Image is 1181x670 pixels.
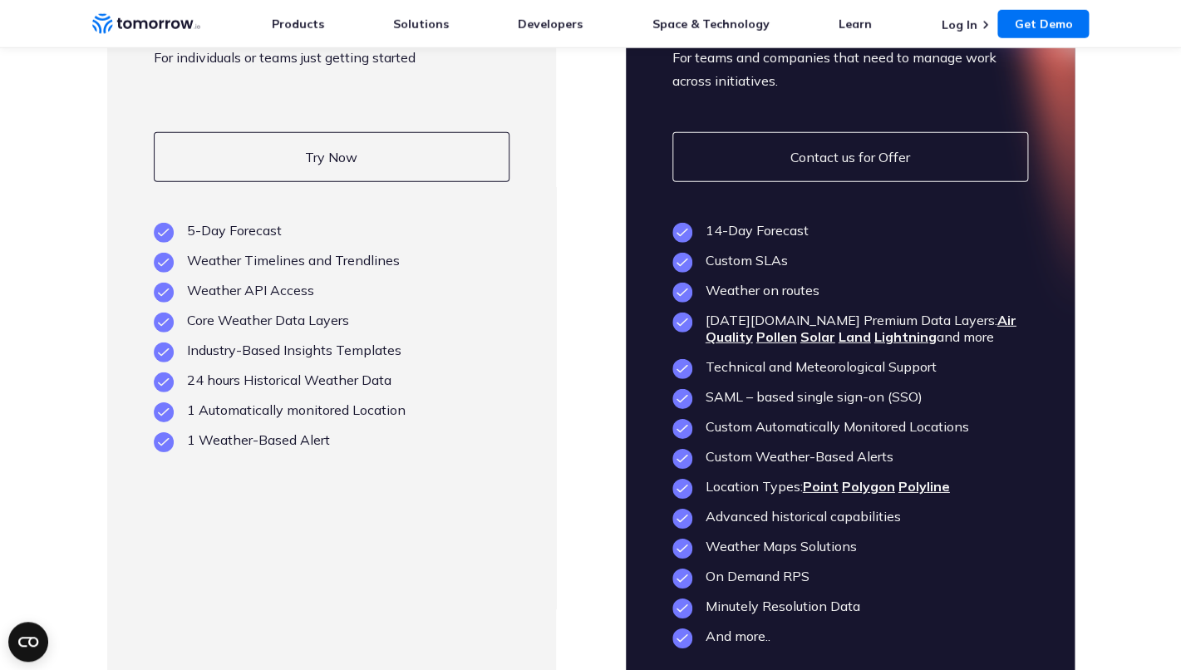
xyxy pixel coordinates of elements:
a: Get Demo [997,10,1089,38]
a: Pollen [756,328,797,345]
a: Lightning [874,328,937,345]
a: Polyline [898,478,950,495]
a: Land [839,328,871,345]
li: 5-Day Forecast [154,222,509,239]
li: [DATE][DOMAIN_NAME] Premium Data Layers: and more [672,312,1028,345]
li: 14-Day Forecast [672,222,1028,239]
a: Try Now [154,132,509,182]
li: Custom Weather-Based Alerts [672,448,1028,465]
a: Contact us for Offer [672,132,1028,182]
li: 1 Weather-Based Alert [154,431,509,448]
li: Weather on routes [672,282,1028,298]
li: Weather Maps Solutions [672,538,1028,554]
p: For individuals or teams just getting started [154,46,509,92]
a: Solar [800,328,835,345]
a: Products [272,17,324,32]
li: Location Types: [672,478,1028,495]
li: Advanced historical capabilities [672,508,1028,525]
a: Home link [92,12,200,37]
a: Polygon [842,478,895,495]
a: Developers [518,17,583,32]
li: 1 Automatically monitored Location [154,402,509,418]
li: Core Weather Data Layers [154,312,509,328]
a: Solutions [393,17,449,32]
li: Weather API Access [154,282,509,298]
li: SAML – based single sign-on (SSO) [672,388,1028,405]
ul: plan features [154,222,509,448]
li: 24 hours Historical Weather Data [154,372,509,388]
li: And more.. [672,628,1028,644]
button: Open CMP widget [8,622,48,662]
a: Air Quality [706,312,1016,345]
a: Point [803,478,839,495]
li: Technical and Meteorological Support [672,358,1028,375]
li: Minutely Resolution Data [672,598,1028,614]
li: Weather Timelines and Trendlines [154,252,509,268]
a: Learn [839,17,872,32]
a: Log In [941,17,977,32]
li: Custom Automatically Monitored Locations [672,418,1028,435]
li: On Demand RPS [672,568,1028,584]
li: Custom SLAs [672,252,1028,268]
a: Space & Technology [652,17,770,32]
li: Industry-Based Insights Templates [154,342,509,358]
ul: plan features [672,222,1028,644]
